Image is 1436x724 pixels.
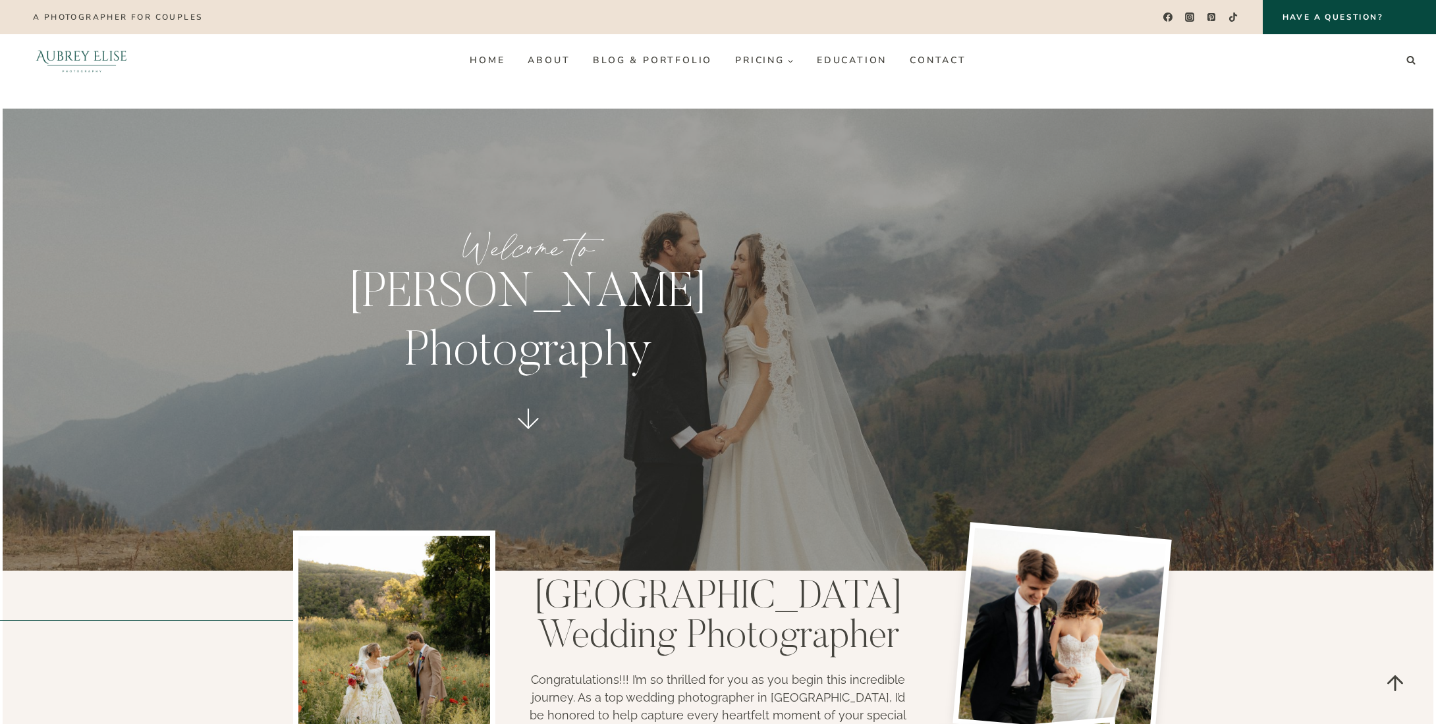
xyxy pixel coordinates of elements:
h1: [GEOGRAPHIC_DATA] Wedding Photographer [524,579,912,658]
a: Pricing [724,50,806,71]
a: TikTok [1224,8,1243,27]
img: Aubrey Elise Photography [16,34,148,87]
button: View Search Form [1402,51,1420,70]
p: Welcome to [308,223,749,272]
a: About [516,50,582,71]
span: Pricing [735,55,794,65]
a: Instagram [1180,8,1200,27]
a: Contact [898,50,978,71]
a: Pinterest [1202,8,1221,27]
a: Facebook [1158,8,1177,27]
p: [PERSON_NAME] Photography [308,266,749,383]
a: Home [458,50,516,71]
a: Blog & Portfolio [582,50,724,71]
a: Scroll to top [1373,661,1416,704]
a: Education [805,50,898,71]
p: A photographer for couples [33,13,202,22]
nav: Primary [458,50,978,71]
